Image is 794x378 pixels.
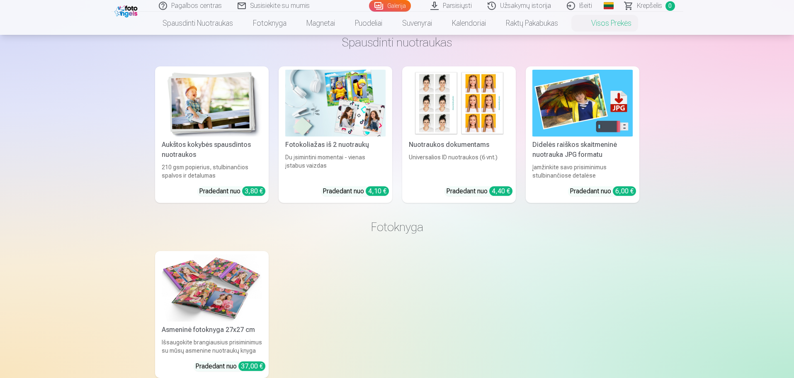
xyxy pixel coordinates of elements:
div: Universalios ID nuotraukos (6 vnt.) [405,153,512,180]
a: Suvenyrai [392,12,442,35]
div: Pradedant nuo [195,361,265,371]
a: Puodeliai [345,12,392,35]
span: Krepšelis [637,1,662,11]
div: Fotokoliažas iš 2 nuotraukų [282,140,389,150]
div: Didelės raiškos skaitmeninė nuotrauka JPG formatu [529,140,636,160]
a: Asmeninė fotoknyga 27x27 cmAsmeninė fotoknyga 27x27 cmIšsaugokite brangiausius prisiminimus su mū... [155,251,269,378]
a: Aukštos kokybės spausdintos nuotraukos Aukštos kokybės spausdintos nuotraukos210 gsm popierius, s... [155,66,269,203]
div: 3,80 € [242,186,265,196]
div: Pradedant nuo [323,186,389,196]
div: Nuotraukos dokumentams [405,140,512,150]
a: Didelės raiškos skaitmeninė nuotrauka JPG formatuDidelės raiškos skaitmeninė nuotrauka JPG format... [526,66,639,203]
div: Aukštos kokybės spausdintos nuotraukos [158,140,265,160]
div: 37,00 € [238,361,265,371]
img: Didelės raiškos skaitmeninė nuotrauka JPG formatu [532,70,633,137]
a: Fotoknyga [243,12,296,35]
div: Pradedant nuo [199,186,265,196]
img: Asmeninė fotoknyga 27x27 cm [162,254,262,321]
img: Fotokoliažas iš 2 nuotraukų [285,70,386,137]
div: Pradedant nuo [570,186,636,196]
div: Išsaugokite brangiausius prisiminimus su mūsų asmenine nuotraukų knyga [158,338,265,355]
img: Nuotraukos dokumentams [409,70,509,137]
div: Įamžinkite savo prisiminimus stulbinančiose detalėse [529,163,636,180]
div: 210 gsm popierius, stulbinančios spalvos ir detalumas [158,163,265,180]
img: /fa2 [114,3,140,17]
a: Fotokoliažas iš 2 nuotraukųFotokoliažas iš 2 nuotraukųDu įsimintini momentai - vienas įstabus vai... [279,66,392,203]
a: Spausdinti nuotraukas [153,12,243,35]
div: 6,00 € [613,186,636,196]
div: 4,10 € [366,186,389,196]
a: Visos prekės [568,12,641,35]
span: 0 [665,1,675,11]
h3: Spausdinti nuotraukas [162,35,633,50]
a: Magnetai [296,12,345,35]
div: Pradedant nuo [446,186,512,196]
img: Aukštos kokybės spausdintos nuotraukos [162,70,262,137]
a: Kalendoriai [442,12,496,35]
div: 4,40 € [489,186,512,196]
div: Asmeninė fotoknyga 27x27 cm [158,325,265,335]
a: Nuotraukos dokumentamsNuotraukos dokumentamsUniversalios ID nuotraukos (6 vnt.)Pradedant nuo 4,40 € [402,66,516,203]
h3: Fotoknyga [162,219,633,234]
a: Raktų pakabukas [496,12,568,35]
div: Du įsimintini momentai - vienas įstabus vaizdas [282,153,389,180]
